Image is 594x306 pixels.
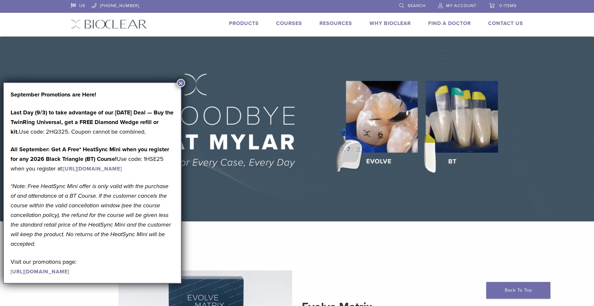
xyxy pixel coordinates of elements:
p: Visit our promotions page: [11,257,174,276]
em: *Note: Free HeatSync Mini offer is only valid with the purchase of and attendance at a BT Course.... [11,183,171,247]
a: Why Bioclear [369,20,411,27]
button: Close [177,79,185,87]
a: Find A Doctor [428,20,471,27]
a: Products [229,20,259,27]
a: Back To Top [486,282,550,299]
p: Use code: 1HSE25 when you register at: [11,145,174,173]
a: [URL][DOMAIN_NAME] [63,166,122,172]
a: [URL][DOMAIN_NAME] [11,269,69,275]
strong: September Promotions are Here! [11,91,96,98]
strong: Last Day (9/3) to take advantage of our [DATE] Deal — Buy the TwinRing Universal, get a FREE Diam... [11,109,174,135]
a: Resources [319,20,352,27]
a: Courses [276,20,302,27]
span: Search [408,3,426,8]
span: 0 items [499,3,517,8]
strong: All September: Get A Free* HeatSync Mini when you register for any 2026 Black Triangle (BT) Course! [11,146,169,162]
a: Contact Us [488,20,523,27]
span: My Account [446,3,476,8]
p: Use code: 2HQ325. Coupon cannot be combined. [11,108,174,136]
img: Bioclear [71,20,147,29]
